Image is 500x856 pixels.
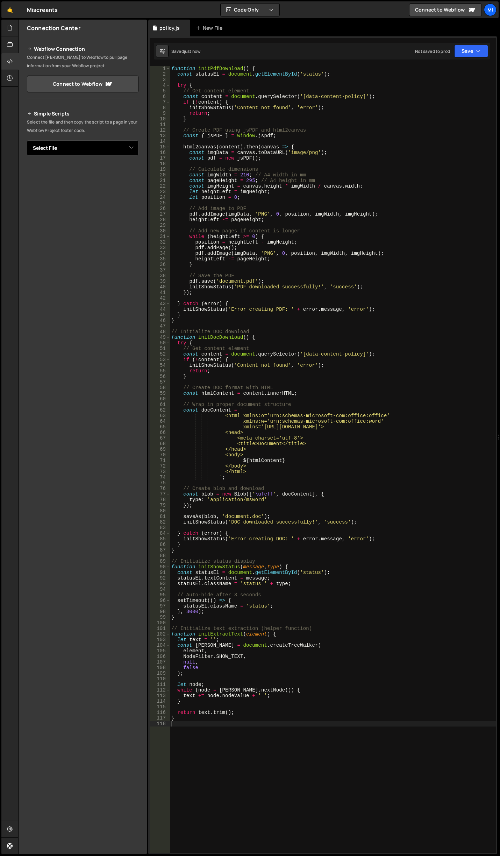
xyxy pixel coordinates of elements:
div: 49 [150,335,170,340]
div: 67 [150,435,170,441]
div: 28 [150,217,170,223]
div: 94 [150,587,170,592]
div: Miscreants [27,6,58,14]
div: 112 [150,687,170,693]
div: 22 [150,183,170,189]
div: 35 [150,256,170,262]
a: 🤙 [1,1,19,18]
div: 106 [150,654,170,659]
div: 100 [150,620,170,626]
div: 56 [150,374,170,379]
h2: Simple Scripts [27,110,138,118]
div: 44 [150,307,170,312]
div: 51 [150,346,170,351]
div: 73 [150,469,170,475]
div: 19 [150,167,170,172]
div: 102 [150,631,170,637]
a: Connect to Webflow [409,3,482,16]
div: 12 [150,127,170,133]
div: 105 [150,648,170,654]
div: 57 [150,379,170,385]
div: 81 [150,514,170,519]
div: 85 [150,536,170,542]
div: 65 [150,424,170,430]
div: 108 [150,665,170,671]
div: 18 [150,161,170,167]
div: 50 [150,340,170,346]
div: 16 [150,150,170,155]
div: 9 [150,111,170,116]
div: 97 [150,603,170,609]
div: 101 [150,626,170,631]
div: 60 [150,396,170,402]
div: 82 [150,519,170,525]
div: 1 [150,66,170,71]
div: 3 [150,77,170,83]
div: 32 [150,239,170,245]
div: 10 [150,116,170,122]
div: 115 [150,704,170,710]
div: 5 [150,88,170,94]
div: 4 [150,83,170,88]
div: 43 [150,301,170,307]
div: 64 [150,419,170,424]
div: 41 [150,290,170,295]
p: Connect [PERSON_NAME] to Webflow to pull page information from your Webflow project [27,53,138,70]
div: 111 [150,682,170,687]
div: 83 [150,525,170,531]
div: 55 [150,368,170,374]
div: 13 [150,133,170,139]
div: 38 [150,273,170,279]
div: 99 [150,615,170,620]
div: 15 [150,144,170,150]
div: 91 [150,570,170,575]
div: New File [196,24,225,31]
div: 66 [150,430,170,435]
div: 88 [150,553,170,559]
div: 34 [150,251,170,256]
div: 37 [150,267,170,273]
div: 47 [150,323,170,329]
div: 29 [150,223,170,228]
div: 75 [150,480,170,486]
div: Saved [171,48,200,54]
div: 113 [150,693,170,699]
div: 33 [150,245,170,251]
div: 25 [150,200,170,206]
div: 26 [150,206,170,211]
a: Mi [484,3,497,16]
div: 78 [150,497,170,503]
div: 59 [150,391,170,396]
div: 20 [150,172,170,178]
div: 98 [150,609,170,615]
div: 36 [150,262,170,267]
h2: Webflow Connection [27,45,138,53]
div: 11 [150,122,170,127]
div: 14 [150,139,170,144]
div: 30 [150,228,170,234]
a: Connect to Webflow [27,76,138,92]
div: 92 [150,575,170,581]
div: 95 [150,592,170,598]
div: 93 [150,581,170,587]
div: 53 [150,357,170,363]
div: 17 [150,155,170,161]
div: 107 [150,659,170,665]
div: 117 [150,715,170,721]
div: 86 [150,542,170,547]
p: Select the file and then copy the script to a page in your Webflow Project footer code. [27,118,138,135]
div: 79 [150,503,170,508]
div: 61 [150,402,170,407]
div: 118 [150,721,170,727]
div: 39 [150,279,170,284]
div: 31 [150,234,170,239]
div: 110 [150,676,170,682]
div: 6 [150,94,170,99]
div: 76 [150,486,170,491]
div: 54 [150,363,170,368]
div: 68 [150,441,170,447]
div: 77 [150,491,170,497]
iframe: YouTube video player [27,235,139,298]
div: 27 [150,211,170,217]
